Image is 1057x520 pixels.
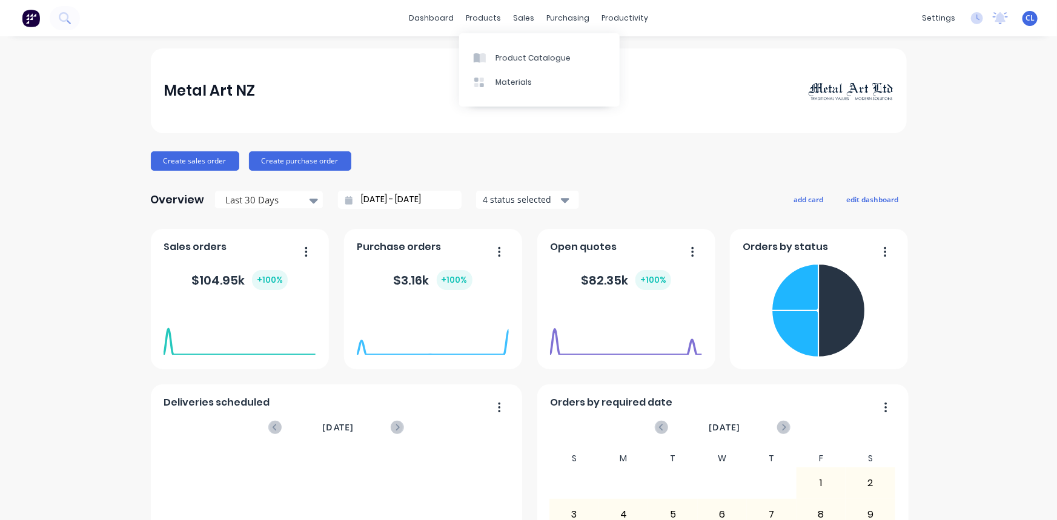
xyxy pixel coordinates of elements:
[507,9,540,27] div: sales
[459,70,620,94] a: Materials
[495,53,571,64] div: Product Catalogue
[599,450,649,467] div: M
[550,395,672,410] span: Orders by required date
[249,151,351,171] button: Create purchase order
[151,188,205,212] div: Overview
[595,9,654,27] div: productivity
[846,450,895,467] div: S
[1026,13,1035,24] span: CL
[403,9,460,27] a: dashboard
[164,79,255,103] div: Metal Art NZ
[797,468,846,498] div: 1
[698,450,747,467] div: W
[483,193,559,206] div: 4 status selected
[394,270,472,290] div: $ 3.16k
[22,9,40,27] img: Factory
[459,45,620,70] a: Product Catalogue
[460,9,507,27] div: products
[648,450,698,467] div: T
[550,240,617,254] span: Open quotes
[191,270,288,290] div: $ 104.95k
[164,240,227,254] span: Sales orders
[635,270,671,290] div: + 100 %
[322,421,354,434] span: [DATE]
[581,270,671,290] div: $ 82.35k
[549,450,599,467] div: S
[743,240,828,254] span: Orders by status
[839,191,907,207] button: edit dashboard
[437,270,472,290] div: + 100 %
[786,191,832,207] button: add card
[540,9,595,27] div: purchasing
[709,421,740,434] span: [DATE]
[476,191,579,209] button: 4 status selected
[357,240,441,254] span: Purchase orders
[495,77,532,88] div: Materials
[846,468,895,498] div: 2
[747,450,797,467] div: T
[916,9,961,27] div: settings
[809,81,893,101] img: Metal Art NZ
[151,151,239,171] button: Create sales order
[797,450,846,467] div: F
[252,270,288,290] div: + 100 %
